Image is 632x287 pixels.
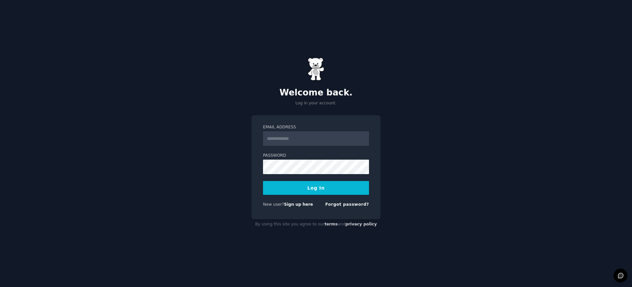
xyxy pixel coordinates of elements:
[263,202,284,207] span: New user?
[251,100,381,106] p: Log in your account.
[345,222,377,226] a: privacy policy
[325,202,369,207] a: Forgot password?
[251,88,381,98] h2: Welcome back.
[251,219,381,230] div: By using this site you agree to our and
[263,124,369,130] label: Email Address
[308,58,324,81] img: Gummy Bear
[325,222,338,226] a: terms
[263,181,369,195] button: Log In
[284,202,313,207] a: Sign up here
[263,153,369,159] label: Password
